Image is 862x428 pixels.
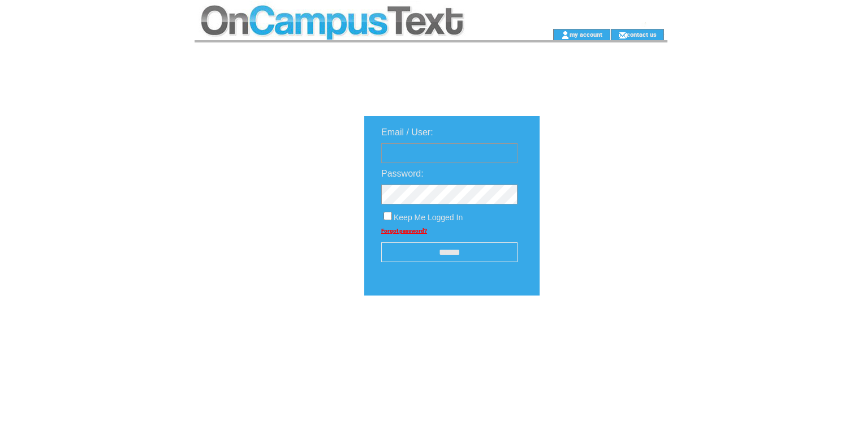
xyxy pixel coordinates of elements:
a: contact us [627,31,657,38]
span: Keep Me Logged In [394,213,463,222]
a: Forgot password? [381,228,427,234]
img: contact_us_icon.gif;jsessionid=02797A26DB5CD941DBFEE04DFE363B9A [618,31,627,40]
a: my account [570,31,602,38]
span: Email / User: [381,127,433,137]
img: account_icon.gif;jsessionid=02797A26DB5CD941DBFEE04DFE363B9A [561,31,570,40]
span: Password: [381,169,424,178]
img: transparent.png;jsessionid=02797A26DB5CD941DBFEE04DFE363B9A [572,324,629,338]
